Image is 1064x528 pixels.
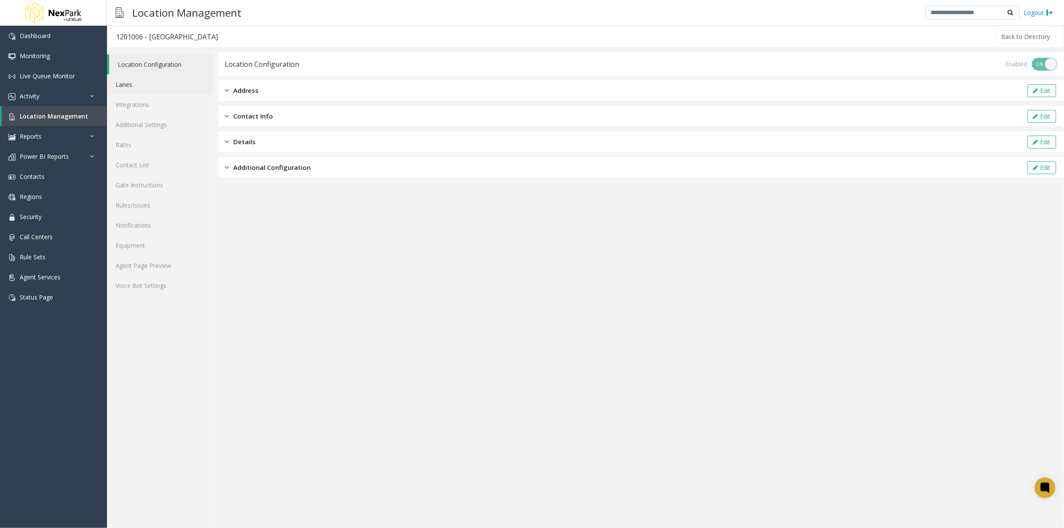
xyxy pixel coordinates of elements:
a: Contact List [107,155,214,175]
img: closed [225,137,229,147]
span: Agent Services [20,273,60,281]
span: Rule Sets [20,253,45,261]
a: Rates [107,135,214,155]
img: 'icon' [9,274,15,281]
a: Integrations [107,95,214,115]
span: Contact Info [233,111,273,121]
span: Additional Configuration [233,163,311,172]
img: logout [1046,8,1053,17]
img: 'icon' [9,53,15,60]
span: Location Management [20,112,88,120]
span: Call Centers [20,233,53,241]
button: Edit [1028,84,1056,97]
img: 'icon' [9,234,15,241]
a: Notifications [107,215,214,235]
button: Back to Directory [996,30,1056,43]
span: Activity [20,92,39,100]
a: Location Management [2,106,107,126]
a: Voice Bot Settings [107,276,214,296]
span: Security [20,213,42,221]
a: Gate Instructions [107,175,214,195]
img: pageIcon [116,2,124,23]
img: 'icon' [9,113,15,120]
img: 'icon' [9,214,15,221]
button: Edit [1028,110,1056,123]
span: Reports [20,132,42,140]
img: 'icon' [9,294,15,301]
button: Edit [1028,136,1056,148]
img: 'icon' [9,73,15,80]
h3: Location Management [128,2,246,23]
img: closed [225,111,229,121]
img: 'icon' [9,154,15,160]
a: Rules/Issues [107,195,214,215]
img: 'icon' [9,194,15,201]
a: Logout [1024,8,1053,17]
button: Edit [1028,161,1056,174]
span: Contacts [20,172,45,181]
span: Live Queue Monitor [20,72,75,80]
span: Power BI Reports [20,152,69,160]
span: Status Page [20,293,53,301]
span: Monitoring [20,52,50,60]
span: Details [233,137,256,147]
img: 'icon' [9,33,15,40]
span: Regions [20,193,42,201]
span: Dashboard [20,32,51,40]
img: 'icon' [9,133,15,140]
img: 'icon' [9,93,15,100]
a: Additional Settings [107,115,214,135]
div: 1201006 - [GEOGRAPHIC_DATA] [116,31,218,42]
img: closed [225,86,229,95]
div: Enabled [1006,59,1028,68]
img: closed [225,163,229,172]
a: Lanes [107,74,214,95]
a: Agent Page Preview [107,255,214,276]
a: Location Configuration [109,54,214,74]
img: 'icon' [9,174,15,181]
img: 'icon' [9,254,15,261]
div: Location Configuration [225,59,299,70]
a: Equipment [107,235,214,255]
span: Address [233,86,259,95]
